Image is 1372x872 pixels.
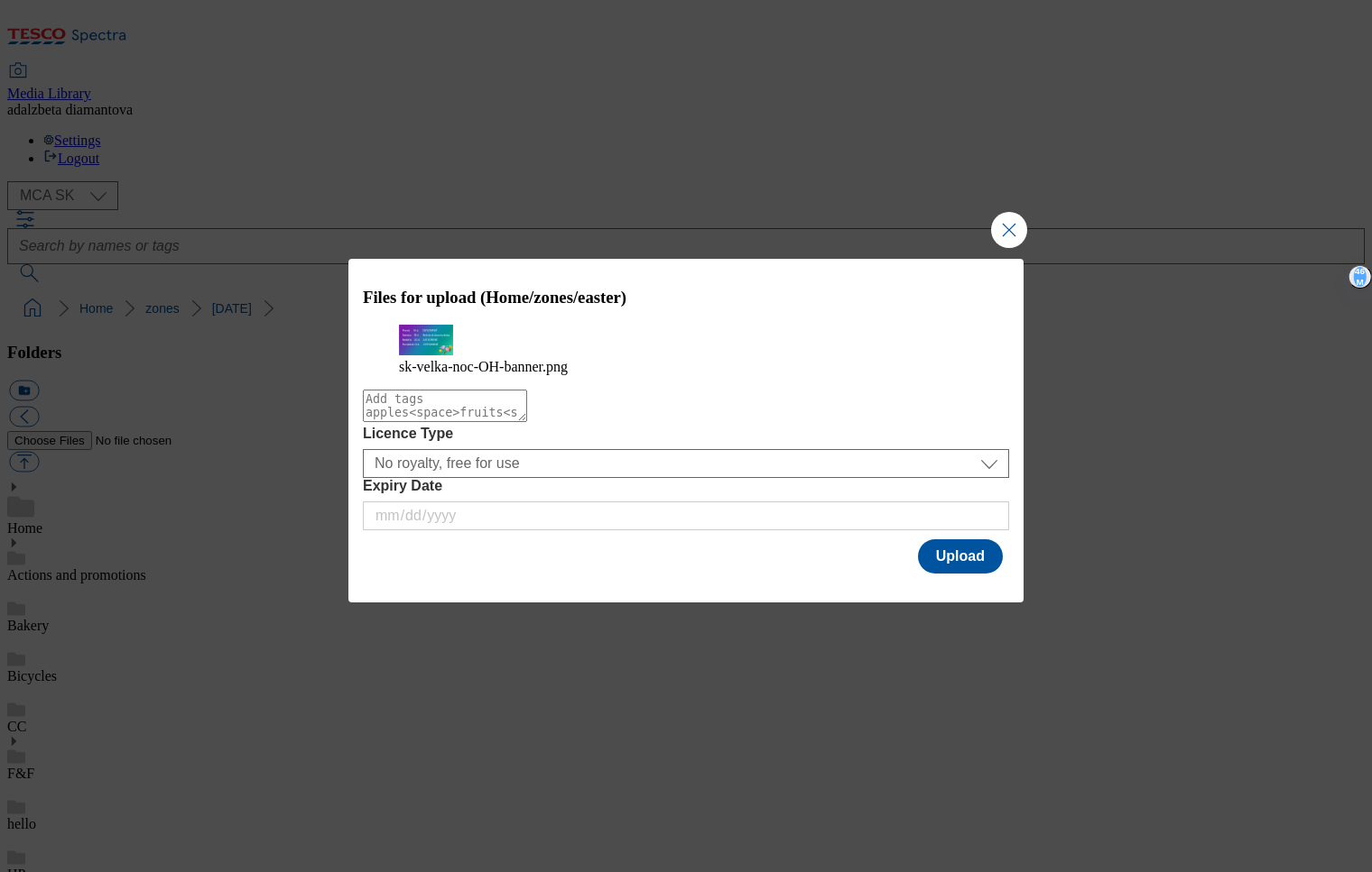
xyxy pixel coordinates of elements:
[918,539,1003,574] button: Upload
[991,212,1027,248] button: Close Modal
[363,478,1009,494] label: Expiry Date
[348,259,1024,602] div: Modal
[399,325,453,355] img: preview
[399,359,973,375] figcaption: sk-velka-noc-OH-banner.png
[363,426,1009,442] label: Licence Type
[363,288,1009,307] h3: Files for upload (Home/zones/easter)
